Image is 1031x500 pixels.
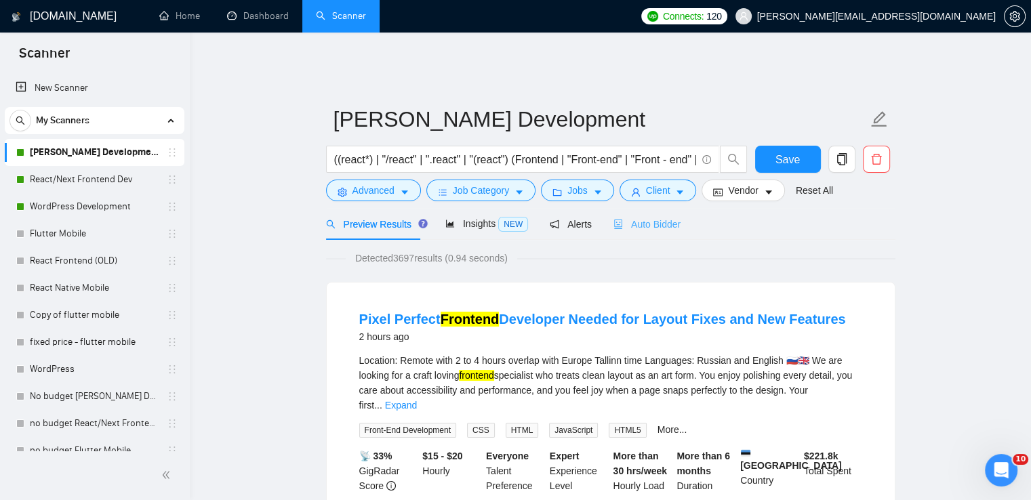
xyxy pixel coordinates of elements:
[30,437,159,464] a: no budget Flutter Mobile
[316,10,366,22] a: searchScanner
[417,217,429,230] div: Tooltip anchor
[467,423,495,438] span: CSS
[167,310,178,320] span: holder
[346,251,517,266] span: Detected 3697 results (0.94 seconds)
[674,449,737,493] div: Duration
[567,183,588,198] span: Jobs
[706,9,721,24] span: 120
[167,228,178,239] span: holder
[985,454,1017,486] iframe: Intercom live chat
[1004,11,1026,22] a: setting
[167,147,178,158] span: holder
[675,187,685,197] span: caret-down
[658,424,687,435] a: More...
[385,400,417,411] a: Expand
[441,312,500,327] mark: Frontend
[9,110,31,131] button: search
[326,219,424,230] span: Preview Results
[357,449,420,493] div: GigRadar Score
[159,10,200,22] a: homeHome
[8,43,81,72] span: Scanner
[506,423,539,438] span: HTML
[647,11,658,22] img: upwork-logo.png
[30,193,159,220] a: WordPress Development
[549,423,598,438] span: JavaScript
[422,451,462,461] b: $15 - $20
[167,174,178,185] span: holder
[593,187,603,197] span: caret-down
[359,451,392,461] b: 📡 33%
[167,337,178,348] span: holder
[613,451,667,476] b: More than 30 hrs/week
[374,400,382,411] span: ...
[167,364,178,375] span: holder
[804,451,838,461] b: $ 221.8k
[459,370,493,381] mark: frontend
[870,110,888,128] span: edit
[326,180,421,201] button: settingAdvancedcaret-down
[161,468,175,482] span: double-left
[863,146,890,173] button: delete
[550,220,559,229] span: notification
[438,187,447,197] span: bars
[1005,11,1025,22] span: setting
[5,75,184,102] li: New Scanner
[796,183,833,198] a: Reset All
[801,449,865,493] div: Total Spent
[676,451,730,476] b: More than 6 months
[445,219,455,228] span: area-chart
[352,183,395,198] span: Advanced
[30,247,159,274] a: React Frontend (OLD)
[713,187,723,197] span: idcard
[864,153,889,165] span: delete
[702,180,784,201] button: idcardVendorcaret-down
[10,116,31,125] span: search
[400,187,409,197] span: caret-down
[167,255,178,266] span: holder
[359,423,456,438] span: Front-End Development
[720,146,747,173] button: search
[613,219,681,230] span: Auto Bidder
[12,6,21,28] img: logo
[611,449,674,493] div: Hourly Load
[16,75,174,102] a: New Scanner
[775,151,800,168] span: Save
[755,146,821,173] button: Save
[550,219,592,230] span: Alerts
[740,449,842,471] b: [GEOGRAPHIC_DATA]
[609,423,646,438] span: HTML5
[30,139,159,166] a: [PERSON_NAME] Development
[359,312,846,327] a: Pixel PerfectFrontendDeveloper Needed for Layout Fixes and New Features
[338,187,347,197] span: setting
[30,301,159,329] a: Copy of flutter mobile
[30,383,159,410] a: No budget [PERSON_NAME] Development
[620,180,697,201] button: userClientcaret-down
[30,274,159,301] a: React Native Mobile
[167,445,178,456] span: holder
[30,410,159,437] a: no budget React/Next Frontend Dev
[737,449,801,493] div: Country
[1013,454,1028,465] span: 10
[420,449,483,493] div: Hourly
[30,220,159,247] a: Flutter Mobile
[547,449,611,493] div: Experience Level
[333,102,868,136] input: Scanner name...
[359,353,862,413] div: Location: Remote with 2 to 4 hours overlap with Europe Tallinn time Languages: Russian and Englis...
[326,220,336,229] span: search
[30,166,159,193] a: React/Next Frontend Dev
[426,180,535,201] button: barsJob Categorycaret-down
[498,217,528,232] span: NEW
[541,180,614,201] button: folderJobscaret-down
[167,283,178,293] span: holder
[550,451,580,461] b: Expert
[764,187,773,197] span: caret-down
[721,153,746,165] span: search
[646,183,670,198] span: Client
[359,329,846,345] div: 2 hours ago
[631,187,641,197] span: user
[445,218,528,229] span: Insights
[613,220,623,229] span: robot
[227,10,289,22] a: dashboardDashboard
[728,183,758,198] span: Vendor
[702,155,711,164] span: info-circle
